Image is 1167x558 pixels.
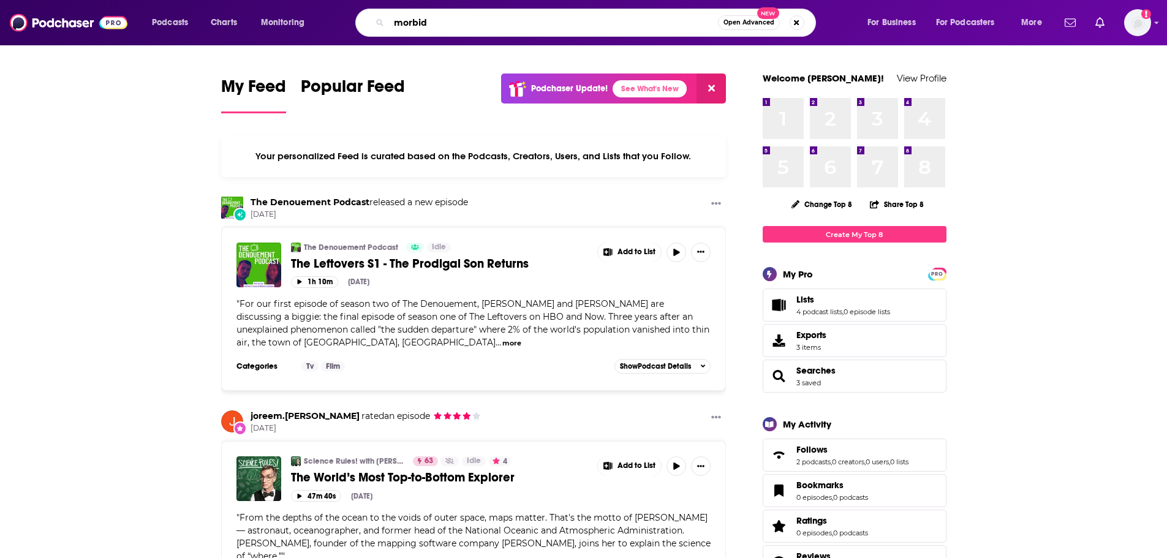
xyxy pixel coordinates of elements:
[691,456,711,476] button: Show More Button
[784,197,860,212] button: Change Top 8
[360,410,430,421] span: an episode
[531,83,608,94] p: Podchaser Update!
[301,76,405,104] span: Popular Feed
[763,288,946,322] span: Lists
[1124,9,1151,36] button: Show profile menu
[251,423,482,434] span: [DATE]
[291,470,589,485] a: The World’s Most Top-to-Bottom Explorer
[236,243,281,287] img: The Leftovers S1 - The Prodigal Son Returns
[291,456,301,466] a: Science Rules! with Bill Nye
[796,515,827,526] span: Ratings
[351,492,372,500] div: [DATE]
[252,13,320,32] button: open menu
[796,480,868,491] a: Bookmarks
[304,456,405,466] a: Science Rules! with [PERSON_NAME]
[796,529,832,537] a: 0 episodes
[833,493,868,502] a: 0 podcasts
[291,490,341,502] button: 47m 40s
[763,510,946,543] span: Ratings
[221,76,286,104] span: My Feed
[291,276,338,288] button: 1h 10m
[221,197,243,219] img: The Denouement Podcast
[427,243,451,252] a: Idle
[321,361,345,371] a: Film
[221,76,286,113] a: My Feed
[796,343,826,352] span: 3 items
[796,294,890,305] a: Lists
[1141,9,1151,19] svg: Add a profile image
[767,482,791,499] a: Bookmarks
[301,76,405,113] a: Popular Feed
[706,410,726,426] button: Show More Button
[598,456,662,476] button: Show More Button
[1021,14,1042,31] span: More
[723,20,774,26] span: Open Advanced
[367,9,828,37] div: Search podcasts, credits, & more...
[348,277,369,286] div: [DATE]
[261,14,304,31] span: Monitoring
[718,15,780,30] button: Open AdvancedNew
[617,461,655,470] span: Add to List
[796,365,836,376] span: Searches
[598,243,662,262] button: Show More Button
[304,243,398,252] a: The Denouement Podcast
[796,330,826,341] span: Exports
[864,458,866,466] span: ,
[291,470,515,485] span: The World’s Most Top-to-Bottom Explorer
[203,13,244,32] a: Charts
[620,362,691,371] span: Show Podcast Details
[1124,9,1151,36] img: User Profile
[251,197,468,208] h3: released a new episode
[706,197,726,212] button: Show More Button
[291,256,529,271] span: The Leftovers S1 - The Prodigal Son Returns
[867,14,916,31] span: For Business
[783,418,831,430] div: My Activity
[763,474,946,507] span: Bookmarks
[796,515,868,526] a: Ratings
[831,458,832,466] span: ,
[613,80,687,97] a: See What's New
[936,14,995,31] span: For Podcasters
[866,458,889,466] a: 0 users
[796,493,832,502] a: 0 episodes
[757,7,779,19] span: New
[1124,9,1151,36] span: Logged in as ei1745
[413,456,438,466] a: 63
[251,197,369,208] a: The Denouement Podcast
[890,458,908,466] a: 0 lists
[301,361,319,371] a: Tv
[889,458,890,466] span: ,
[767,447,791,464] a: Follows
[1090,12,1109,33] a: Show notifications dropdown
[291,243,301,252] img: The Denouement Podcast
[832,529,833,537] span: ,
[691,243,711,262] button: Show More Button
[10,11,127,34] img: Podchaser - Follow, Share and Rate Podcasts
[361,410,384,421] span: rated
[796,458,831,466] a: 2 podcasts
[236,361,292,371] h3: Categories
[763,72,884,84] a: Welcome [PERSON_NAME]!
[233,421,247,435] div: New Rating
[796,307,842,316] a: 4 podcast lists
[763,226,946,243] a: Create My Top 8
[233,208,247,221] div: New Episode
[844,307,890,316] a: 0 episode lists
[833,529,868,537] a: 0 podcasts
[930,270,945,279] span: PRO
[236,456,281,501] a: The World’s Most Top-to-Bottom Explorer
[211,14,237,31] span: Charts
[767,332,791,349] span: Exports
[796,379,821,387] a: 3 saved
[489,456,511,466] button: 4
[763,324,946,357] a: Exports
[496,337,501,348] span: ...
[928,13,1013,32] button: open menu
[897,72,946,84] a: View Profile
[236,298,709,348] span: "
[389,13,718,32] input: Search podcasts, credits, & more...
[869,192,924,216] button: Share Top 8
